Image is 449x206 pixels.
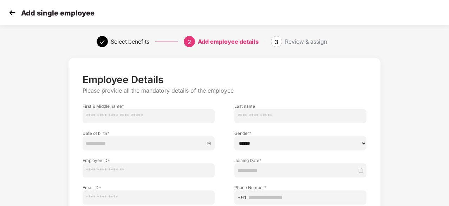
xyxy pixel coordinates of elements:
[83,157,215,163] label: Employee ID
[234,157,366,163] label: Joining Date
[83,130,215,136] label: Date of birth
[83,185,215,191] label: Email ID
[99,39,105,45] span: check
[234,185,366,191] label: Phone Number
[188,38,191,45] span: 2
[285,36,327,47] div: Review & assign
[234,130,366,136] label: Gender
[198,36,259,47] div: Add employee details
[83,74,366,86] p: Employee Details
[275,38,278,45] span: 3
[21,9,95,17] p: Add single employee
[83,87,366,94] p: Please provide all the mandatory details of the employee
[237,194,247,201] span: +91
[7,7,18,18] img: svg+xml;base64,PHN2ZyB4bWxucz0iaHR0cDovL3d3dy53My5vcmcvMjAwMC9zdmciIHdpZHRoPSIzMCIgaGVpZ2h0PSIzMC...
[111,36,149,47] div: Select benefits
[83,103,215,109] label: First & Middle name
[234,103,366,109] label: Last name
